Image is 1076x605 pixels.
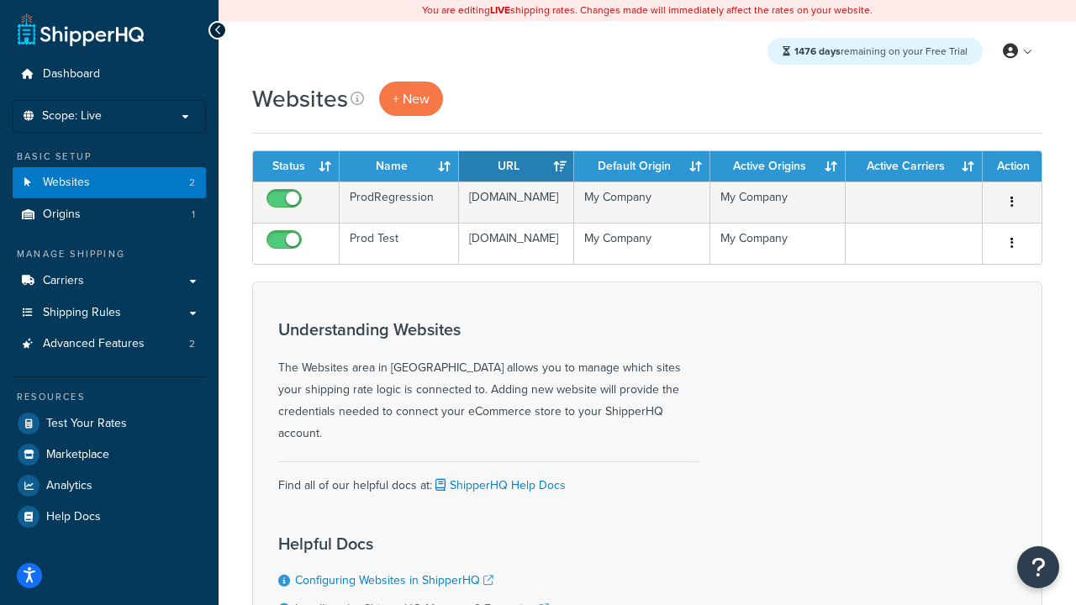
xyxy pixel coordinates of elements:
[13,439,206,470] a: Marketplace
[43,176,90,190] span: Websites
[710,151,846,181] th: Active Origins: activate to sort column ascending
[46,510,101,524] span: Help Docs
[379,82,443,116] a: + New
[13,167,206,198] a: Websites 2
[13,247,206,261] div: Manage Shipping
[46,448,109,462] span: Marketplace
[13,266,206,297] a: Carriers
[710,223,846,264] td: My Company
[393,89,430,108] span: + New
[490,3,510,18] b: LIVE
[43,67,100,82] span: Dashboard
[13,167,206,198] li: Websites
[13,199,206,230] a: Origins 1
[432,476,566,494] a: ShipperHQ Help Docs
[46,479,92,493] span: Analytics
[18,13,144,46] a: ShipperHQ Home
[13,199,206,230] li: Origins
[252,82,348,115] h1: Websites
[13,329,206,360] a: Advanced Features 2
[340,151,459,181] th: Name: activate to sort column ascending
[340,181,459,223] td: ProdRegression
[574,151,709,181] th: Default Origin: activate to sort column ascending
[46,417,127,431] span: Test Your Rates
[459,223,574,264] td: [DOMAIN_NAME]
[13,59,206,90] a: Dashboard
[13,390,206,404] div: Resources
[983,151,1042,181] th: Action
[278,534,581,553] h3: Helpful Docs
[192,208,195,222] span: 1
[42,109,102,124] span: Scope: Live
[340,223,459,264] td: Prod Test
[574,181,709,223] td: My Company
[43,274,84,288] span: Carriers
[794,44,841,59] strong: 1476 days
[459,151,574,181] th: URL: activate to sort column ascending
[459,181,574,223] td: [DOMAIN_NAME]
[767,38,983,65] div: remaining on your Free Trial
[13,471,206,501] a: Analytics
[13,329,206,360] li: Advanced Features
[1017,546,1059,588] button: Open Resource Center
[13,502,206,532] a: Help Docs
[13,150,206,164] div: Basic Setup
[710,181,846,223] td: My Company
[189,176,195,190] span: 2
[43,306,121,320] span: Shipping Rules
[43,337,145,351] span: Advanced Features
[278,320,699,445] div: The Websites area in [GEOGRAPHIC_DATA] allows you to manage which sites your shipping rate logic ...
[846,151,983,181] th: Active Carriers: activate to sort column ascending
[189,337,195,351] span: 2
[253,151,340,181] th: Status: activate to sort column ascending
[13,408,206,439] a: Test Your Rates
[295,571,493,589] a: Configuring Websites in ShipperHQ
[43,208,81,222] span: Origins
[278,461,699,497] div: Find all of our helpful docs at:
[574,223,709,264] td: My Company
[278,320,699,339] h3: Understanding Websites
[13,297,206,329] a: Shipping Rules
